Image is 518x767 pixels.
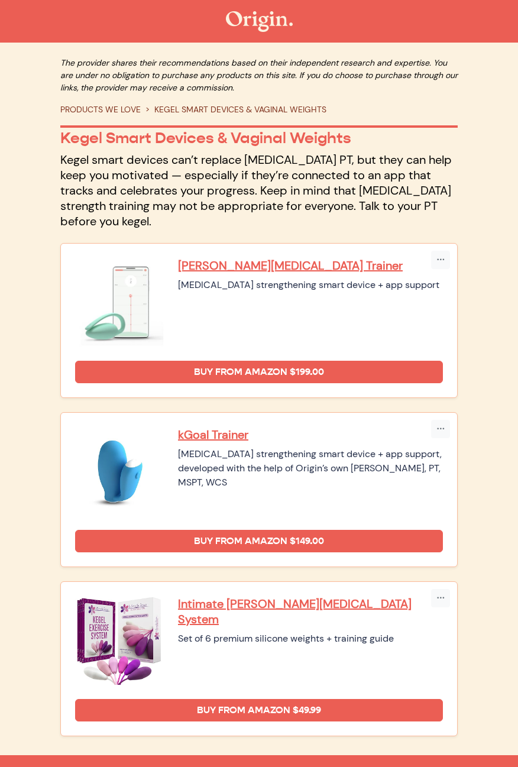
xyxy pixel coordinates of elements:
a: [PERSON_NAME][MEDICAL_DATA] Trainer [178,258,443,273]
img: The Origin Shop [226,11,293,32]
img: Intimate Rose Kegel Exercise System [75,596,164,685]
a: Buy from Amazon $49.99 [75,699,443,721]
a: Intimate [PERSON_NAME][MEDICAL_DATA] System [178,596,443,627]
div: Set of 6 premium silicone weights + training guide [178,632,443,646]
a: Buy from Amazon $149.00 [75,530,443,552]
div: [MEDICAL_DATA] strengthening smart device + app support [178,278,443,292]
img: kGoal Trainer [75,427,164,516]
img: Elvie Pelvic Floor Trainer [75,258,164,347]
a: kGoal Trainer [178,427,443,442]
p: Kegel Smart Devices & Vaginal Weights [60,129,458,147]
p: Kegel smart devices can’t replace [MEDICAL_DATA] PT, but they can help keep you motivated — espec... [60,152,458,229]
a: PRODUCTS WE LOVE [60,104,141,115]
div: [MEDICAL_DATA] strengthening smart device + app support, developed with the help of Origin’s own ... [178,447,443,490]
a: Buy from Amazon $199.00 [75,361,443,383]
p: The provider shares their recommendations based on their independent research and expertise. You ... [60,57,458,94]
li: KEGEL SMART DEVICES & VAGINAL WEIGHTS [141,103,326,116]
